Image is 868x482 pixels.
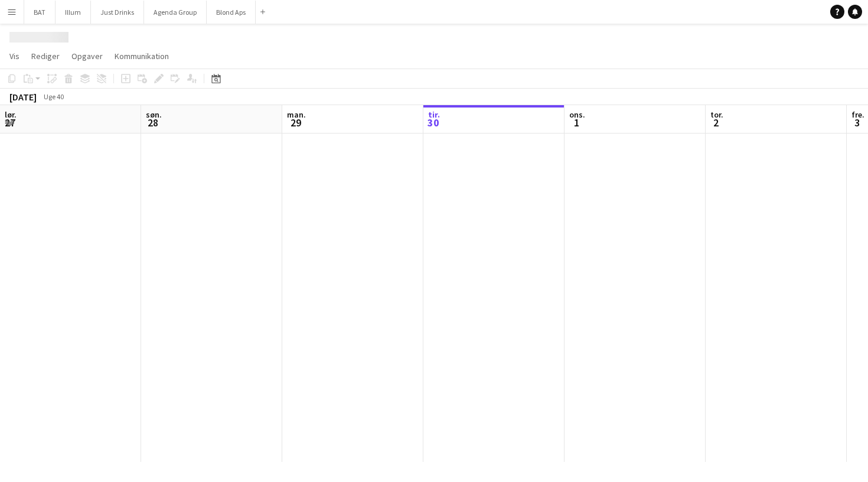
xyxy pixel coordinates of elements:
[39,92,68,101] span: Uge 40
[5,48,24,64] a: Vis
[146,109,162,120] span: søn.
[285,116,306,129] span: 29
[5,109,17,120] span: lør.
[31,51,60,61] span: Rediger
[851,109,864,120] span: fre.
[9,51,19,61] span: Vis
[287,109,306,120] span: man.
[426,116,440,129] span: 30
[567,116,585,129] span: 1
[27,48,64,64] a: Rediger
[56,1,91,24] button: Illum
[144,1,207,24] button: Agenda Group
[115,51,169,61] span: Kommunikation
[710,109,723,120] span: tor.
[569,109,585,120] span: ons.
[9,91,37,103] div: [DATE]
[110,48,174,64] a: Kommunikation
[3,116,17,129] span: 27
[71,51,103,61] span: Opgaver
[67,48,107,64] a: Opgaver
[144,116,162,129] span: 28
[24,1,56,24] button: BAT
[207,1,256,24] button: Blond Aps
[428,109,440,120] span: tir.
[91,1,144,24] button: Just Drinks
[850,116,864,129] span: 3
[709,116,723,129] span: 2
